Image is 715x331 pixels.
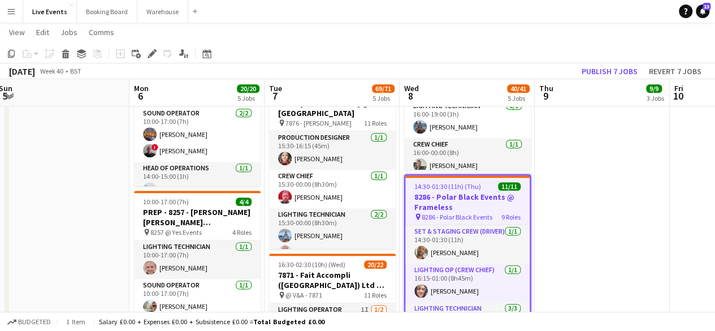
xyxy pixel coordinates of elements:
[143,197,189,206] span: 10:00-17:00 (7h)
[134,162,261,200] app-card-role: Head of Operations1/114:00-15:00 (1h)[PERSON_NAME]
[539,83,553,93] span: Thu
[508,94,529,102] div: 5 Jobs
[23,1,77,23] button: Live Events
[36,27,49,37] span: Edit
[269,208,396,263] app-card-role: Lighting Technician2/215:30-00:00 (8h30m)[PERSON_NAME][PERSON_NAME]
[62,317,89,326] span: 1 item
[364,291,387,299] span: 11 Roles
[269,131,396,170] app-card-role: Production Designer1/115:30-16:15 (45m)[PERSON_NAME]
[232,228,252,237] span: 4 Roles
[673,89,683,102] span: 10
[134,83,149,93] span: Mon
[237,94,259,102] div: 5 Jobs
[134,207,261,227] h3: PREP - 8257 - [PERSON_NAME] [PERSON_NAME] International @ Yes Events
[237,84,259,93] span: 20/20
[703,3,710,10] span: 13
[372,84,395,93] span: 69/71
[507,84,530,93] span: 40/41
[269,83,282,93] span: Tue
[644,64,706,79] button: Revert 7 jobs
[364,119,387,127] span: 11 Roles
[405,192,530,212] h3: 8286 - Polar Black Events @ Frameless
[77,1,137,23] button: Booking Board
[498,182,521,191] span: 11/11
[134,279,261,317] app-card-role: Sound Operator1/110:00-17:00 (7h)[PERSON_NAME]
[236,197,252,206] span: 4/4
[56,25,82,40] a: Jobs
[577,64,642,79] button: Publish 7 jobs
[134,107,261,162] app-card-role: Sound Operator2/210:00-17:00 (7h)[PERSON_NAME]![PERSON_NAME]
[18,318,51,326] span: Budgeted
[414,182,481,191] span: 14:30-01:30 (11h) (Thu)
[269,81,396,249] app-job-card: 15:30-00:00 (8h30m) (Wed)15/157876 - [PERSON_NAME] @ [GEOGRAPHIC_DATA] 7876 - [PERSON_NAME]11 Rol...
[151,144,158,151] span: !
[404,100,531,138] app-card-role: Lighting Technician1/116:00-19:00 (3h)[PERSON_NAME]
[285,291,322,299] span: @ V&A - 7871
[9,66,35,77] div: [DATE]
[269,270,396,290] h3: 7871 - Fait Accompli ([GEOGRAPHIC_DATA]) Ltd @ V&A
[84,25,119,40] a: Comms
[538,89,553,102] span: 9
[285,119,352,127] span: 7876 - [PERSON_NAME]
[253,317,324,326] span: Total Budgeted £0.00
[37,67,66,75] span: Week 40
[404,138,531,177] app-card-role: Crew Chief1/116:00-00:00 (8h)[PERSON_NAME]
[132,89,149,102] span: 6
[134,240,261,279] app-card-role: Lighting Technician1/110:00-17:00 (7h)[PERSON_NAME]
[674,83,683,93] span: Fri
[422,213,492,221] span: 8286 - Polar Black Events
[364,260,387,269] span: 20/22
[278,260,345,269] span: 16:30-02:30 (10h) (Wed)
[405,264,530,302] app-card-role: Lighting Op (Crew Chief)1/116:15-01:00 (8h45m)[PERSON_NAME]
[646,84,662,93] span: 9/9
[6,316,53,328] button: Budgeted
[70,67,81,75] div: BST
[501,213,521,221] span: 9 Roles
[32,25,54,40] a: Edit
[696,5,709,18] a: 13
[150,228,202,237] span: 8257 @ Yes Events
[99,317,324,326] div: Salary £0.00 + Expenses £0.00 + Subsistence £0.00 =
[9,27,25,37] span: View
[269,170,396,208] app-card-role: Crew Chief1/115:30-00:00 (8h30m)[PERSON_NAME]
[60,27,77,37] span: Jobs
[89,27,114,37] span: Comms
[5,25,29,40] a: View
[269,98,396,118] h3: 7876 - [PERSON_NAME] @ [GEOGRAPHIC_DATA]
[402,89,419,102] span: 8
[372,94,394,102] div: 5 Jobs
[404,83,419,93] span: Wed
[267,89,282,102] span: 7
[405,225,530,264] app-card-role: Set & Staging Crew (Driver)1/114:30-01:30 (11h)[PERSON_NAME]
[647,94,664,102] div: 3 Jobs
[137,1,188,23] button: Warehouse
